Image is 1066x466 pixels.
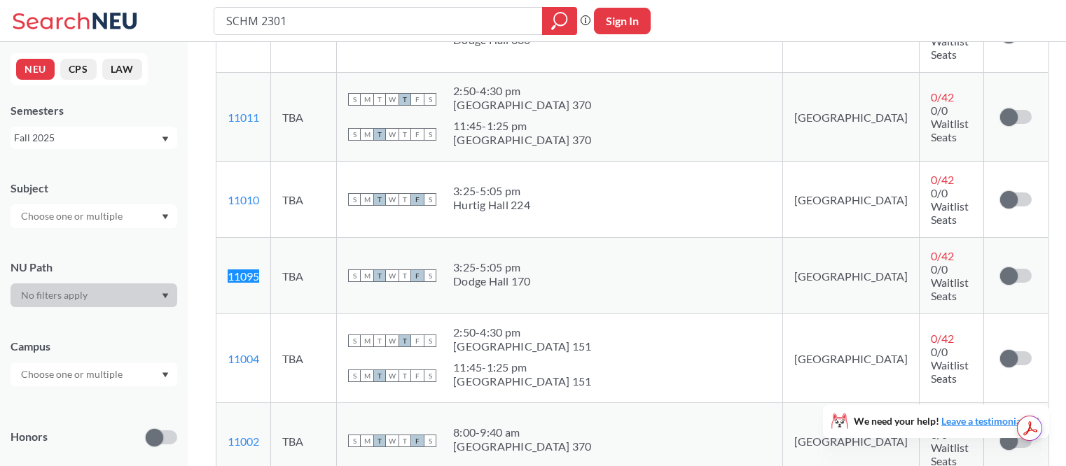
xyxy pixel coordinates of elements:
[11,127,177,149] div: Fall 2025Dropdown arrow
[228,269,259,283] a: 11095
[228,352,259,365] a: 11004
[453,260,531,274] div: 3:25 - 5:05 pm
[348,93,361,106] span: S
[11,181,177,196] div: Subject
[931,332,954,345] span: 0 / 42
[411,193,424,206] span: F
[271,73,337,162] td: TBA
[782,162,919,238] td: [GEOGRAPHIC_DATA]
[931,262,969,302] span: 0/0 Waitlist Seats
[373,128,386,141] span: T
[453,184,530,198] div: 3:25 - 5:05 pm
[931,90,954,104] span: 0 / 42
[941,415,1024,427] a: Leave a testimonial
[399,334,411,347] span: T
[424,334,436,347] span: S
[11,362,177,386] div: Dropdown arrow
[931,173,954,186] span: 0 / 42
[11,339,177,354] div: Campus
[361,128,373,141] span: M
[399,193,411,206] span: T
[453,439,591,453] div: [GEOGRAPHIC_DATA] 370
[453,274,531,288] div: Dodge Hall 170
[14,208,132,225] input: Choose one or multiple
[373,193,386,206] span: T
[931,104,969,143] span: 0/0 Waitlist Seats
[854,416,1024,426] span: We need your help!
[102,59,142,80] button: LAW
[361,269,373,282] span: M
[386,435,399,447] span: W
[453,425,591,439] div: 8:00 - 9:40 am
[373,269,386,282] span: T
[453,133,591,147] div: [GEOGRAPHIC_DATA] 370
[453,360,591,374] div: 11:45 - 1:25 pm
[271,162,337,238] td: TBA
[14,366,132,383] input: Choose one or multiple
[399,128,411,141] span: T
[271,314,337,403] td: TBA
[11,283,177,307] div: Dropdown arrow
[14,130,160,146] div: Fall 2025
[424,269,436,282] span: S
[348,269,361,282] span: S
[373,334,386,347] span: T
[424,128,436,141] span: S
[931,345,969,385] span: 0/0 Waitlist Seats
[453,374,591,388] div: [GEOGRAPHIC_DATA] 151
[411,269,424,282] span: F
[453,119,591,133] div: 11:45 - 1:25 pm
[348,128,361,141] span: S
[594,8,651,34] button: Sign In
[228,111,259,124] a: 11011
[361,369,373,382] span: M
[11,260,177,275] div: NU Path
[399,435,411,447] span: T
[453,198,530,212] div: Hurtig Hall 224
[782,314,919,403] td: [GEOGRAPHIC_DATA]
[782,73,919,162] td: [GEOGRAPHIC_DATA]
[453,325,591,339] div: 2:50 - 4:30 pm
[361,193,373,206] span: M
[411,435,424,447] span: F
[411,369,424,382] span: F
[11,429,48,445] p: Honors
[60,59,97,80] button: CPS
[162,293,169,299] svg: Dropdown arrow
[453,339,591,353] div: [GEOGRAPHIC_DATA] 151
[386,128,399,141] span: W
[411,128,424,141] span: F
[16,59,55,80] button: NEU
[228,435,259,448] a: 11002
[386,93,399,106] span: W
[361,334,373,347] span: M
[11,103,177,118] div: Semesters
[399,369,411,382] span: T
[931,186,969,226] span: 0/0 Waitlist Seats
[931,249,954,262] span: 0 / 42
[373,93,386,106] span: T
[782,238,919,314] td: [GEOGRAPHIC_DATA]
[271,238,337,314] td: TBA
[11,204,177,228] div: Dropdown arrow
[373,435,386,447] span: T
[386,369,399,382] span: W
[361,93,373,106] span: M
[348,334,361,347] span: S
[399,93,411,106] span: T
[424,435,436,447] span: S
[228,193,259,206] a: 11010
[453,98,591,112] div: [GEOGRAPHIC_DATA] 370
[162,372,169,378] svg: Dropdown arrow
[162,214,169,220] svg: Dropdown arrow
[424,193,436,206] span: S
[373,369,386,382] span: T
[361,435,373,447] span: M
[348,435,361,447] span: S
[386,269,399,282] span: W
[424,93,436,106] span: S
[386,334,399,347] span: W
[551,11,568,31] svg: magnifying glass
[348,369,361,382] span: S
[542,7,577,35] div: magnifying glass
